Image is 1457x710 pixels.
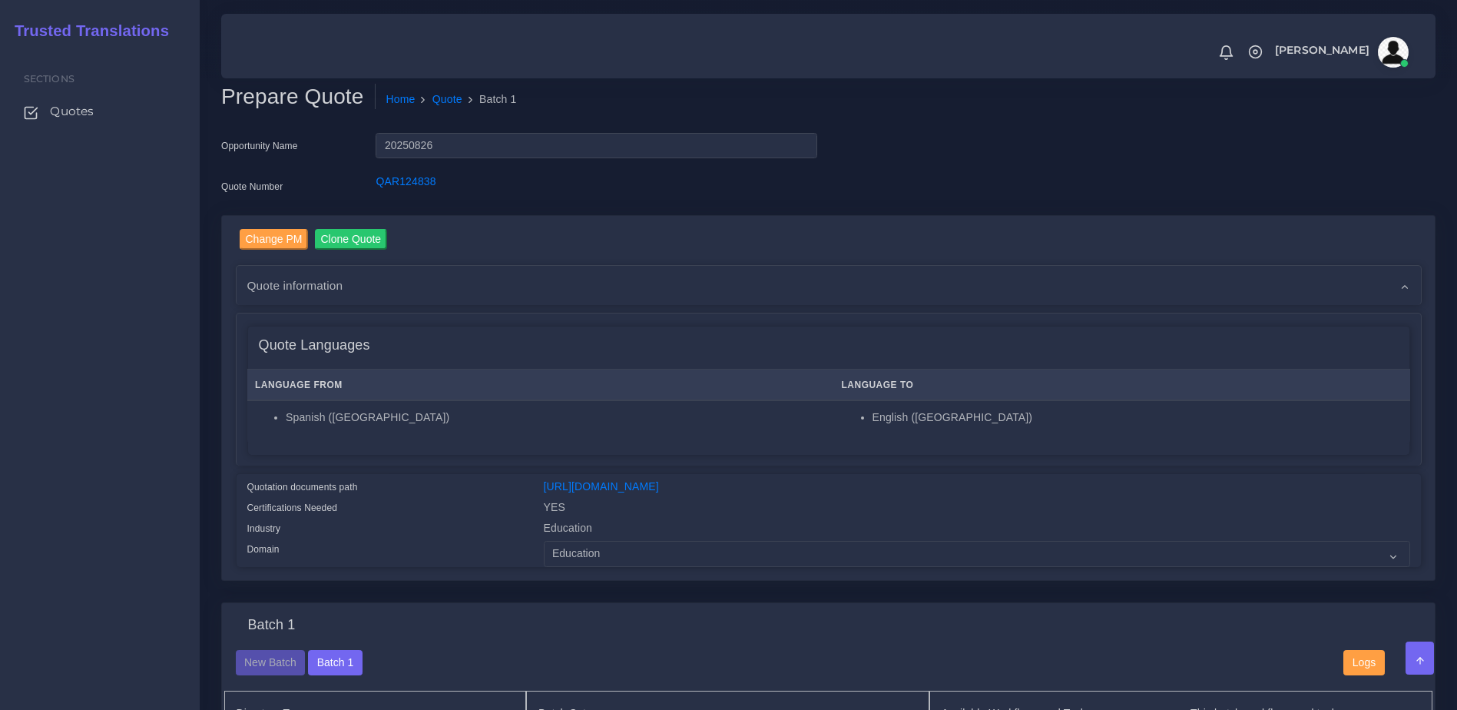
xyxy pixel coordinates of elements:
[432,91,462,108] a: Quote
[247,480,358,494] label: Quotation documents path
[4,18,169,44] a: Trusted Translations
[221,180,283,194] label: Quote Number
[315,229,388,250] input: Clone Quote
[286,410,826,426] li: Spanish ([GEOGRAPHIC_DATA])
[240,229,309,250] input: Change PM
[259,337,370,354] h4: Quote Languages
[1378,37,1409,68] img: avatar
[247,522,281,536] label: Industry
[237,266,1421,305] div: Quote information
[833,370,1409,401] th: Language To
[221,84,376,110] h2: Prepare Quote
[308,650,362,676] button: Batch 1
[532,520,1422,541] div: Education
[544,480,659,493] a: [URL][DOMAIN_NAME]
[221,139,298,153] label: Opportunity Name
[247,277,343,294] span: Quote information
[24,73,75,85] span: Sections
[1343,650,1384,676] button: Logs
[236,650,306,676] button: New Batch
[50,103,94,120] span: Quotes
[376,175,435,187] a: QAR124838
[532,499,1422,520] div: YES
[12,95,188,128] a: Quotes
[1353,656,1376,669] span: Logs
[1275,45,1369,55] span: [PERSON_NAME]
[462,91,517,108] li: Batch 1
[236,655,306,668] a: New Batch
[386,91,416,108] a: Home
[247,370,834,401] th: Language From
[873,410,1402,426] li: English ([GEOGRAPHIC_DATA])
[308,655,362,668] a: Batch 1
[1267,37,1414,68] a: [PERSON_NAME]avatar
[247,501,338,515] label: Certifications Needed
[247,617,295,634] h4: Batch 1
[4,22,169,40] h2: Trusted Translations
[247,542,280,556] label: Domain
